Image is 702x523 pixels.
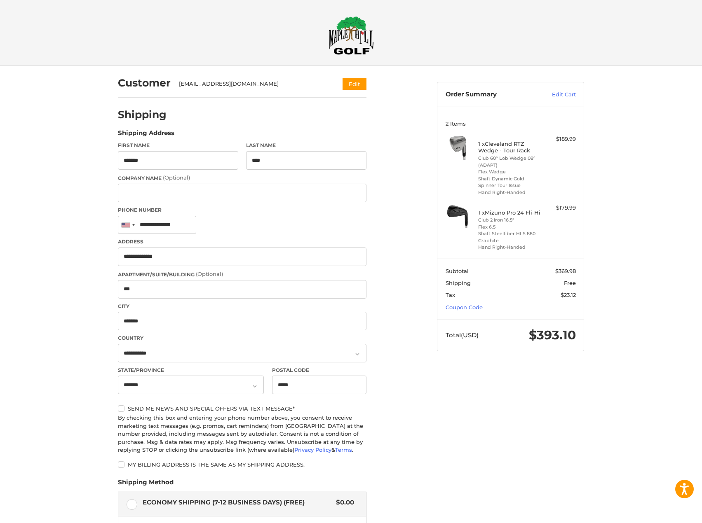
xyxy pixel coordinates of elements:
span: Economy Shipping (7-12 Business Days) (Free) [143,498,332,507]
label: Phone Number [118,206,366,214]
span: Subtotal [446,268,469,274]
label: Postal Code [272,367,367,374]
label: Address [118,238,366,245]
li: Club 60° Lob Wedge 08° (ADAPT) [478,155,541,168]
li: Hand Right-Handed [478,244,541,251]
label: Country [118,334,366,342]
label: Send me news and special offers via text message* [118,405,366,412]
li: Club 2 Iron 16.5° [478,217,541,224]
iframe: Gorgias live chat messenger [8,488,98,515]
a: Terms [335,446,352,453]
label: My billing address is the same as my shipping address. [118,461,366,468]
h2: Shipping [118,108,167,121]
label: State/Province [118,367,264,374]
span: $0.00 [332,498,354,507]
small: (Optional) [196,271,223,277]
iframe: Google Customer Reviews [634,501,702,523]
div: $189.99 [543,135,576,143]
h4: 1 x Mizuno Pro 24 Fli-Hi [478,209,541,216]
h2: Customer [118,77,171,89]
img: Maple Hill Golf [329,16,374,55]
li: Shaft Steelfiber HLS 880 Graphite [478,230,541,244]
legend: Shipping Address [118,128,174,142]
label: First Name [118,142,238,149]
li: Hand Right-Handed [478,189,541,196]
span: $393.10 [529,327,576,343]
button: Edit [343,78,366,90]
span: $369.98 [555,268,576,274]
li: Flex 6.5 [478,224,541,231]
label: Company Name [118,174,366,182]
li: Flex Wedge [478,168,541,175]
span: Shipping [446,280,471,286]
span: $23.12 [561,292,576,298]
h4: 1 x Cleveland RTZ Wedge - Tour Rack [478,140,541,154]
div: United States: +1 [118,216,137,234]
span: Total (USD) [446,331,479,339]
h3: 2 Items [446,120,576,127]
div: [EMAIL_ADDRESS][DOMAIN_NAME] [179,80,327,88]
h3: Order Summary [446,91,534,99]
span: Tax [446,292,455,298]
small: (Optional) [163,174,190,181]
label: Apartment/Suite/Building [118,270,366,278]
a: Privacy Policy [294,446,331,453]
div: $179.99 [543,204,576,212]
label: City [118,303,366,310]
legend: Shipping Method [118,478,174,491]
a: Edit Cart [534,91,576,99]
a: Coupon Code [446,304,483,311]
span: Free [564,280,576,286]
div: By checking this box and entering your phone number above, you consent to receive marketing text ... [118,414,366,454]
li: Shaft Dynamic Gold Spinner Tour Issue [478,175,541,189]
label: Last Name [246,142,366,149]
